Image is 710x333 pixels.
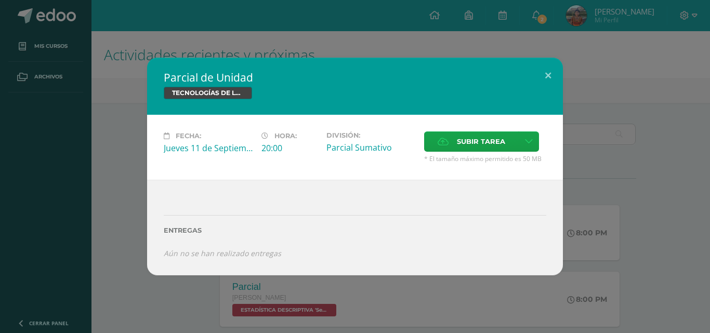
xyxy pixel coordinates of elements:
[164,87,252,99] span: TECNOLOGÍAS DE LA INFORMACIÓN Y LA COMUNICACIÓN 5
[261,142,318,154] div: 20:00
[164,142,253,154] div: Jueves 11 de Septiembre
[164,227,546,234] label: Entregas
[533,58,563,93] button: Close (Esc)
[274,132,297,140] span: Hora:
[164,70,546,85] h2: Parcial de Unidad
[457,132,505,151] span: Subir tarea
[424,154,546,163] span: * El tamaño máximo permitido es 50 MB
[164,248,281,258] i: Aún no se han realizado entregas
[326,131,416,139] label: División:
[176,132,201,140] span: Fecha:
[326,142,416,153] div: Parcial Sumativo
